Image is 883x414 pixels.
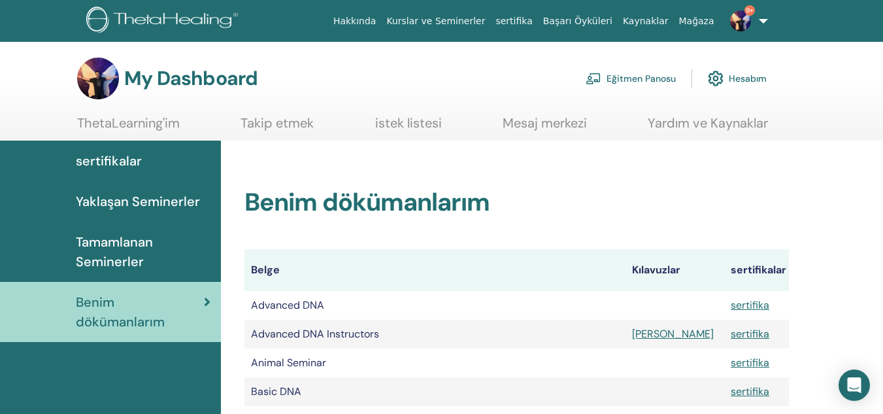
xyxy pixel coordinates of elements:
img: chalkboard-teacher.svg [586,73,601,84]
a: [PERSON_NAME] [632,327,714,341]
img: cog.svg [708,67,724,90]
img: logo.png [86,7,242,36]
td: Advanced DNA [244,291,625,320]
span: Yaklaşan Seminerler [76,192,200,211]
a: Kaynaklar [618,9,674,33]
td: Basic DNA [244,377,625,406]
a: istek listesi [375,115,442,141]
h2: Benim dökümanlarım [244,188,789,218]
a: Hesabım [708,64,767,93]
a: Mağaza [673,9,719,33]
div: Open Intercom Messenger [839,370,870,401]
th: Kılavuzlar [625,249,724,291]
a: ThetaLearning'im [77,115,180,141]
a: sertifika [731,298,769,312]
a: Takip etmek [241,115,314,141]
span: sertifikalar [76,151,142,171]
a: sertifika [731,356,769,370]
span: Tamamlanan Seminerler [76,232,210,271]
a: Hakkında [328,9,382,33]
a: Eğitmen Panosu [586,64,676,93]
a: sertifika [490,9,537,33]
th: Belge [244,249,625,291]
a: Yardım ve Kaynaklar [648,115,768,141]
a: Mesaj merkezi [503,115,587,141]
span: 9+ [744,5,755,16]
a: Başarı Öyküleri [538,9,618,33]
th: sertifikalar [724,249,789,291]
a: sertifika [731,385,769,398]
td: Animal Seminar [244,349,625,377]
a: Kurslar ve Seminerler [381,9,490,33]
img: default.jpg [730,10,751,31]
span: Benim dökümanlarım [76,292,204,332]
a: sertifika [731,327,769,341]
h3: My Dashboard [124,67,258,90]
img: default.jpg [77,58,119,99]
td: Advanced DNA Instructors [244,320,625,349]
